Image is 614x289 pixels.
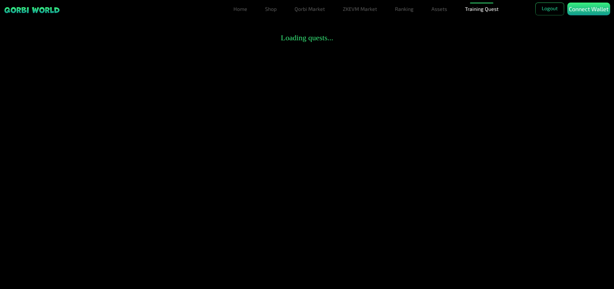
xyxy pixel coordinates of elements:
[340,3,380,15] a: ZKEVM Market
[462,3,501,15] a: Training Quest
[231,3,250,15] a: Home
[263,3,279,15] a: Shop
[292,3,327,15] a: Qorbi Market
[429,3,450,15] a: Assets
[569,5,609,13] p: Connect Wallet
[4,6,60,14] img: sticky brand-logo
[392,3,416,15] a: Ranking
[535,3,564,15] button: Logout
